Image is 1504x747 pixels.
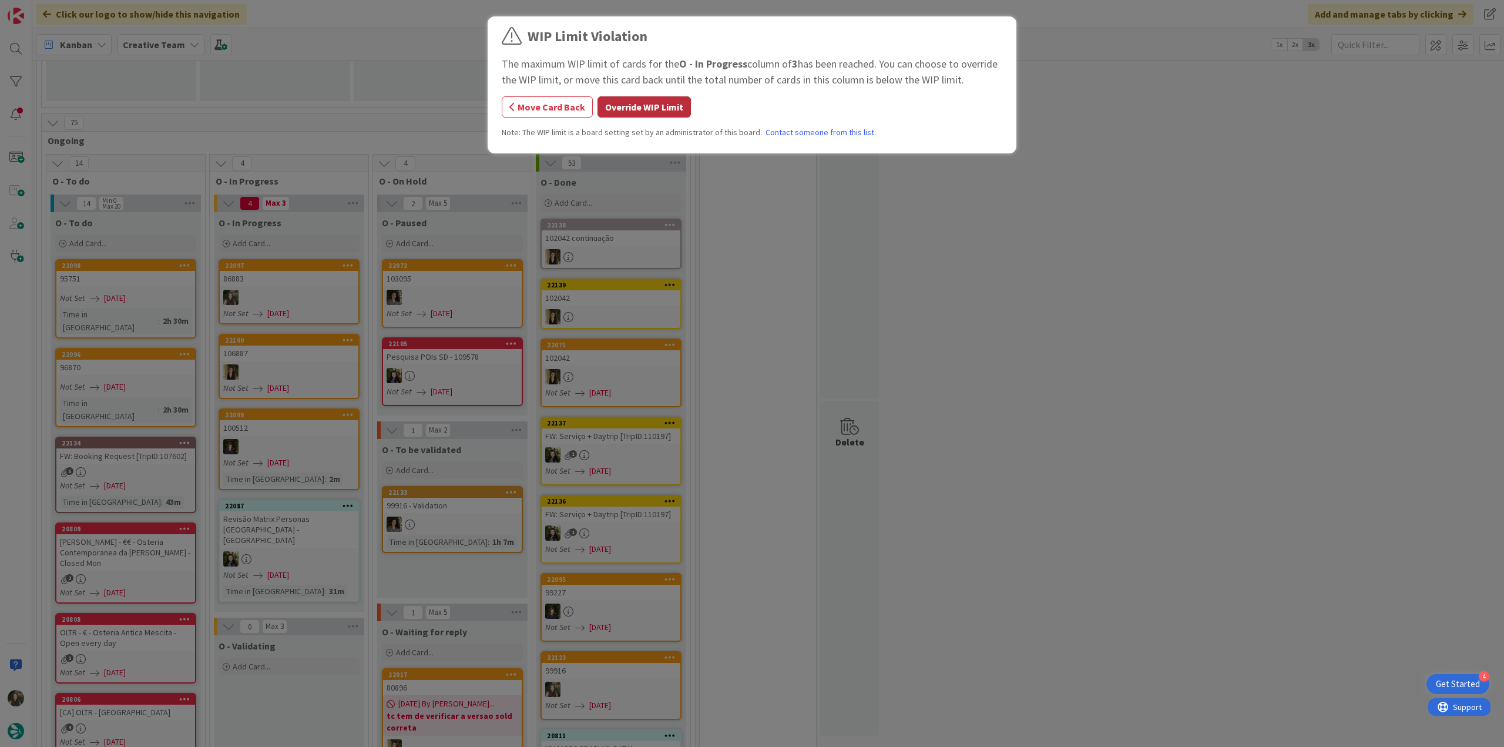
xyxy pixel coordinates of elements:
div: WIP Limit Violation [528,26,647,47]
div: Get Started [1436,678,1480,690]
button: Move Card Back [502,96,593,118]
div: 4 [1479,671,1489,682]
div: Note: The WIP limit is a board setting set by an administrator of this board. [502,126,1002,139]
b: 3 [792,57,798,71]
b: O - In Progress [679,57,747,71]
div: The maximum WIP limit of cards for the column of has been reached. You can choose to override the... [502,56,1002,88]
a: Contact someone from this list. [766,126,876,139]
button: Override WIP Limit [597,96,691,118]
span: Support [25,2,53,16]
div: Open Get Started checklist, remaining modules: 4 [1426,674,1489,694]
